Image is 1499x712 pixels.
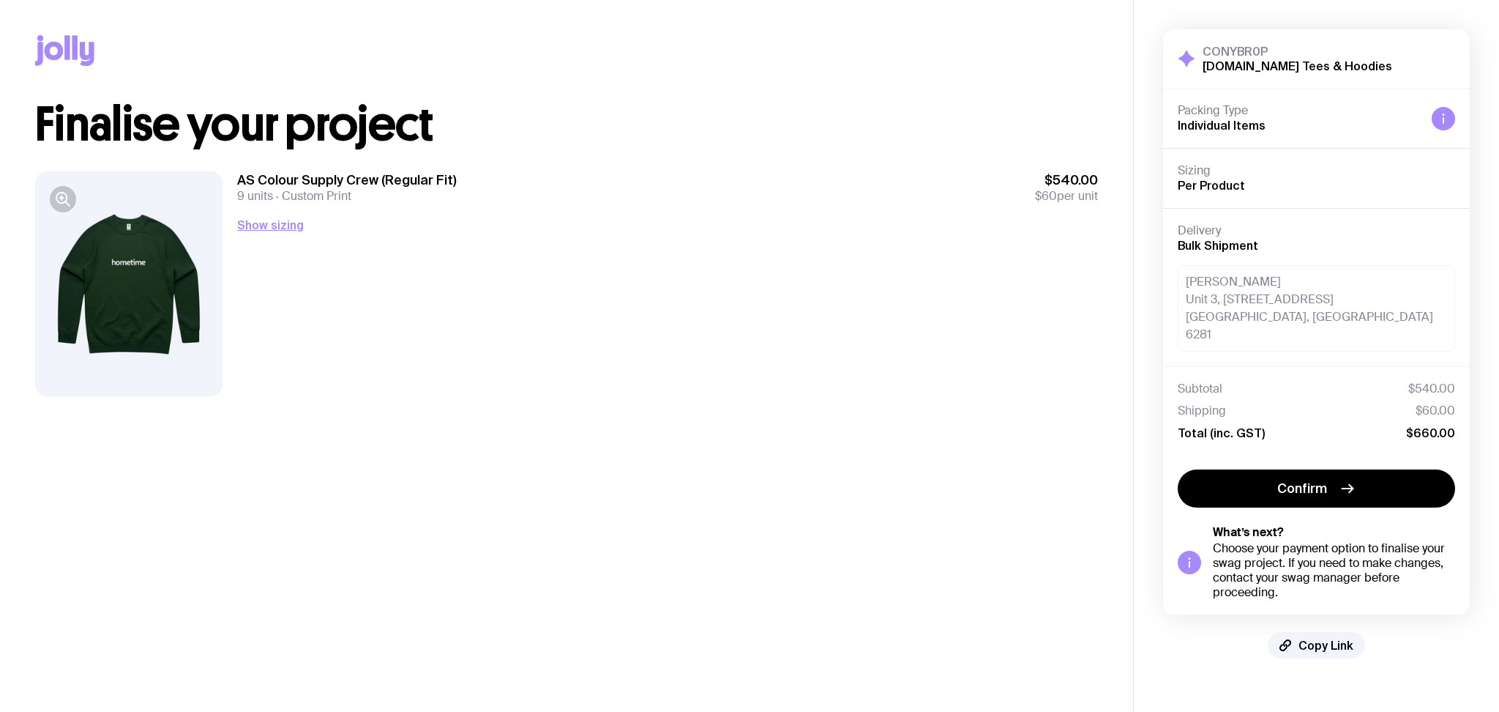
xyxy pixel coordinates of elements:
span: 9 units [237,188,273,204]
h3: AS Colour Supply Crew (Regular Fit) [237,171,457,189]
h5: What’s next? [1213,525,1455,540]
h4: Delivery [1178,223,1455,238]
span: $540.00 [1408,382,1455,396]
div: [PERSON_NAME] Unit 3, [STREET_ADDRESS] [GEOGRAPHIC_DATA], [GEOGRAPHIC_DATA] 6281 [1178,265,1455,352]
button: Confirm [1178,470,1455,508]
h2: [DOMAIN_NAME] Tees & Hoodies [1203,59,1392,73]
span: Total (inc. GST) [1178,426,1265,440]
span: Individual Items [1178,119,1266,132]
span: $660.00 [1406,426,1455,440]
button: Show sizing [237,216,304,234]
h4: Sizing [1178,163,1455,178]
span: $60.00 [1416,404,1455,418]
div: Choose your payment option to finalise your swag project. If you need to make changes, contact yo... [1213,541,1455,600]
span: $60 [1035,188,1057,204]
span: Per Product [1178,179,1245,192]
span: Shipping [1178,404,1226,418]
h1: Finalise your project [35,101,1098,148]
span: Subtotal [1178,382,1222,396]
span: Bulk Shipment [1178,239,1258,252]
h3: CONYBR0P [1203,44,1392,59]
span: Copy Link [1298,638,1353,653]
span: $540.00 [1035,171,1098,189]
button: Copy Link [1268,632,1365,659]
span: Confirm [1277,480,1327,497]
span: per unit [1035,189,1098,204]
span: Custom Print [273,188,351,204]
h4: Packing Type [1178,103,1420,118]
